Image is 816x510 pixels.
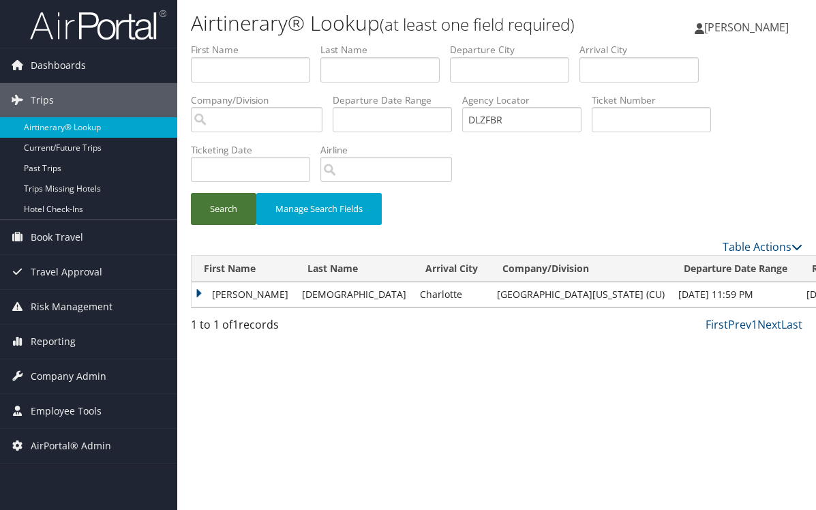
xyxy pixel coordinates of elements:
td: [PERSON_NAME] [192,282,295,307]
a: Table Actions [723,239,802,254]
a: 1 [751,317,757,332]
span: 1 [232,317,239,332]
label: Ticket Number [592,93,721,107]
label: Agency Locator [462,93,592,107]
label: Arrival City [579,43,709,57]
h1: Airtinerary® Lookup [191,9,599,37]
label: Ticketing Date [191,143,320,157]
button: Manage Search Fields [256,193,382,225]
span: [PERSON_NAME] [704,20,789,35]
span: Travel Approval [31,255,102,289]
span: Employee Tools [31,394,102,428]
span: Trips [31,83,54,117]
td: [DATE] 11:59 PM [671,282,800,307]
div: 1 to 1 of records [191,316,329,340]
td: Charlotte [413,282,490,307]
span: AirPortal® Admin [31,429,111,463]
label: Departure City [450,43,579,57]
span: Company Admin [31,359,106,393]
label: Last Name [320,43,450,57]
label: Company/Division [191,93,333,107]
td: [GEOGRAPHIC_DATA][US_STATE] (CU) [490,282,671,307]
a: Prev [728,317,751,332]
th: Company/Division [490,256,671,282]
img: airportal-logo.png [30,9,166,41]
label: Departure Date Range [333,93,462,107]
th: Arrival City: activate to sort column ascending [413,256,490,282]
th: Departure Date Range: activate to sort column ascending [671,256,800,282]
a: Last [781,317,802,332]
small: (at least one field required) [380,13,575,35]
button: Search [191,193,256,225]
a: [PERSON_NAME] [695,7,802,48]
span: Reporting [31,325,76,359]
td: [DEMOGRAPHIC_DATA] [295,282,413,307]
label: Airline [320,143,462,157]
th: Last Name: activate to sort column ascending [295,256,413,282]
label: First Name [191,43,320,57]
th: First Name: activate to sort column ascending [192,256,295,282]
span: Book Travel [31,220,83,254]
span: Dashboards [31,48,86,82]
a: Next [757,317,781,332]
span: Risk Management [31,290,112,324]
a: First [706,317,728,332]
